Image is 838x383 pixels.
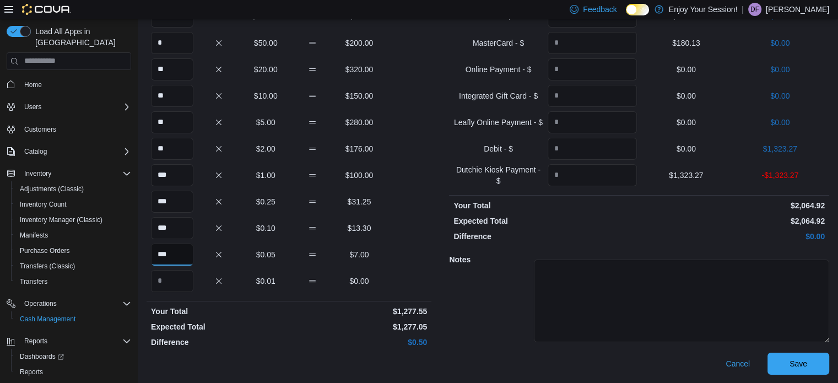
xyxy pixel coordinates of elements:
button: Transfers (Classic) [11,258,136,274]
span: Load All Apps in [GEOGRAPHIC_DATA] [31,26,131,48]
p: $0.00 [736,37,825,48]
p: -$1,323.27 [736,170,825,181]
input: Quantity [151,164,193,186]
input: Quantity [151,244,193,266]
span: Reports [15,365,131,379]
span: Transfers (Classic) [15,260,131,273]
p: $0.00 [641,231,825,242]
p: $0.00 [736,64,825,75]
button: Catalog [2,144,136,159]
span: Operations [24,299,57,308]
input: Quantity [548,164,637,186]
span: Purchase Orders [20,246,70,255]
a: Inventory Manager (Classic) [15,213,107,226]
p: $200.00 [338,37,381,48]
button: Purchase Orders [11,243,136,258]
button: Catalog [20,145,51,158]
p: Difference [151,337,287,348]
p: $100.00 [338,170,381,181]
p: $1,323.27 [641,170,731,181]
p: $0.00 [641,64,731,75]
span: Adjustments (Classic) [20,185,84,193]
a: Customers [20,123,61,136]
p: $0.00 [338,276,381,287]
span: Cancel [726,358,750,369]
span: Home [24,80,42,89]
p: $0.00 [641,90,731,101]
button: Cancel [721,353,754,375]
p: $2,064.92 [641,215,825,226]
p: $1,277.55 [291,306,428,317]
span: Transfers [20,277,47,286]
a: Adjustments (Classic) [15,182,88,196]
a: Manifests [15,229,52,242]
input: Quantity [151,85,193,107]
p: $0.25 [245,196,287,207]
p: Leafly Online Payment - $ [453,117,543,128]
a: Home [20,78,46,91]
a: Dashboards [15,350,68,363]
p: $1.00 [245,170,287,181]
span: Reports [20,368,43,376]
span: Catalog [20,145,131,158]
p: Online Payment - $ [453,64,543,75]
p: $31.25 [338,196,381,207]
span: Dashboards [15,350,131,363]
input: Quantity [548,85,637,107]
p: Debit - $ [453,143,543,154]
span: Feedback [583,4,617,15]
span: Customers [24,125,56,134]
span: Transfers (Classic) [20,262,75,271]
a: Dashboards [11,349,136,364]
span: Adjustments (Classic) [15,182,131,196]
p: $2.00 [245,143,287,154]
span: Inventory Count [15,198,131,211]
button: Adjustments (Classic) [11,181,136,197]
p: $180.13 [641,37,731,48]
p: $176.00 [338,143,381,154]
button: Users [20,100,46,114]
span: Dashboards [20,352,64,361]
span: Inventory [20,167,131,180]
span: Reports [24,337,47,346]
p: Your Total [453,200,637,211]
p: $0.05 [245,249,287,260]
span: Manifests [20,231,48,240]
input: Quantity [548,111,637,133]
span: Operations [20,297,131,310]
button: Inventory [20,167,56,180]
span: Home [20,78,131,91]
p: $5.00 [245,117,287,128]
span: Cash Management [20,315,75,323]
button: Home [2,77,136,93]
input: Quantity [151,270,193,292]
a: Inventory Count [15,198,71,211]
p: $0.10 [245,223,287,234]
button: Operations [20,297,61,310]
span: Users [24,103,41,111]
a: Transfers (Classic) [15,260,79,273]
a: Transfers [15,275,52,288]
input: Quantity [151,111,193,133]
p: Dutchie Kiosk Payment - $ [453,164,543,186]
input: Quantity [548,138,637,160]
p: $13.30 [338,223,381,234]
p: Difference [453,231,637,242]
p: $20.00 [245,64,287,75]
button: Reports [11,364,136,380]
button: Customers [2,121,136,137]
img: Cova [22,4,71,15]
button: Operations [2,296,136,311]
span: Customers [20,122,131,136]
p: $0.00 [641,143,731,154]
input: Quantity [151,191,193,213]
button: Reports [2,333,136,349]
p: MasterCard - $ [453,37,543,48]
span: Inventory [24,169,51,178]
input: Quantity [151,138,193,160]
p: $0.01 [245,276,287,287]
span: Users [20,100,131,114]
a: Purchase Orders [15,244,74,257]
p: $2,064.92 [641,200,825,211]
